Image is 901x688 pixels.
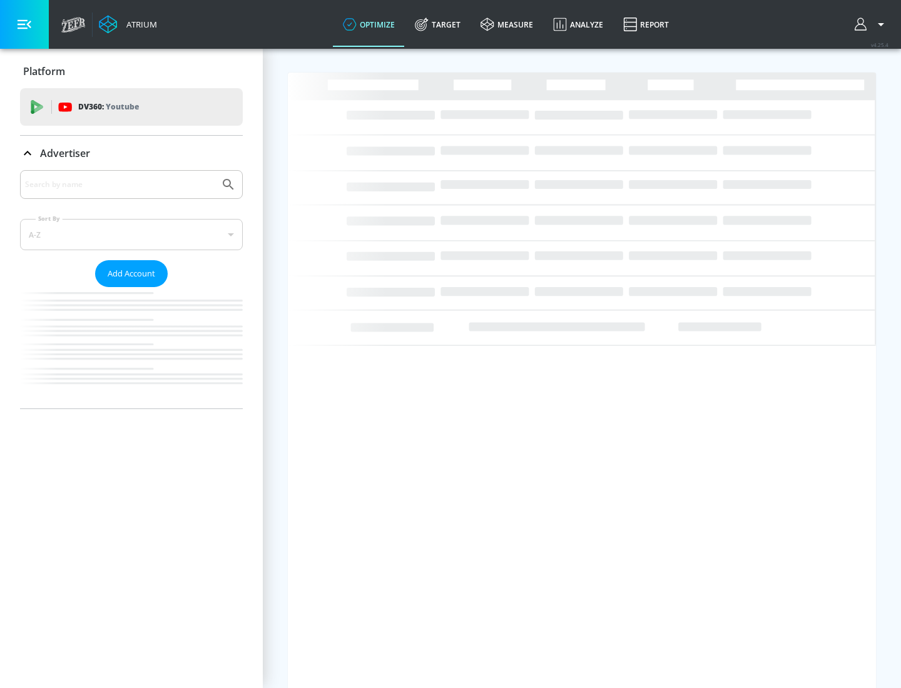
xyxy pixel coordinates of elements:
a: Analyze [543,2,613,47]
div: DV360: Youtube [20,88,243,126]
div: A-Z [20,219,243,250]
span: v 4.25.4 [871,41,888,48]
a: Report [613,2,679,47]
p: Advertiser [40,146,90,160]
input: Search by name [25,176,215,193]
div: Atrium [121,19,157,30]
p: Youtube [106,100,139,113]
a: measure [471,2,543,47]
p: Platform [23,64,65,78]
p: DV360: [78,100,139,114]
div: Advertiser [20,170,243,408]
label: Sort By [36,215,63,223]
div: Platform [20,54,243,89]
a: optimize [333,2,405,47]
span: Add Account [108,266,155,281]
nav: list of Advertiser [20,287,243,408]
button: Add Account [95,260,168,287]
a: Atrium [99,15,157,34]
div: Advertiser [20,136,243,171]
a: Target [405,2,471,47]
